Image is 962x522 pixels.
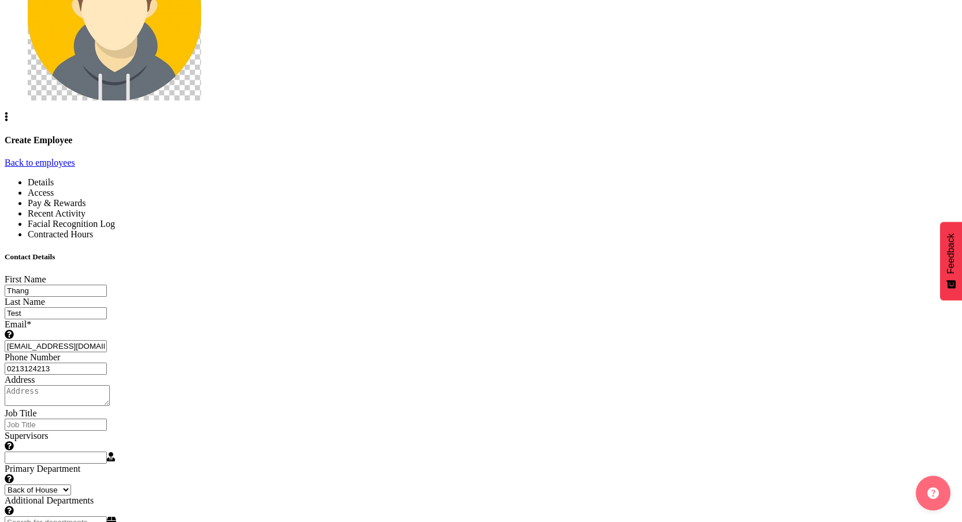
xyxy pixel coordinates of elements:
label: Email* [5,319,957,340]
input: Last Name [5,307,107,319]
span: Facial Recognition Log [28,219,115,229]
input: Job Title [5,419,107,431]
label: Supervisors [5,431,957,452]
label: Primary Department [5,464,957,484]
button: Feedback - Show survey [940,222,962,300]
span: Access [28,188,54,197]
img: help-xxl-2.png [927,487,939,499]
label: Last Name [5,297,45,307]
span: Pay & Rewards [28,198,86,208]
input: Email Address [5,340,107,352]
label: Job Title [5,408,37,418]
input: Phone Number [5,363,107,375]
span: Recent Activity [28,208,86,218]
span: Contracted Hours [28,229,93,239]
span: Details [28,177,54,187]
label: First Name [5,274,46,284]
span: Feedback [946,233,956,274]
label: Address [5,375,35,385]
a: Back to employees [5,158,75,167]
label: Additional Departments [5,495,957,516]
input: First Name [5,285,107,297]
label: Phone Number [5,352,60,362]
h4: Create Employee [5,135,957,146]
h5: Contact Details [5,252,957,262]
